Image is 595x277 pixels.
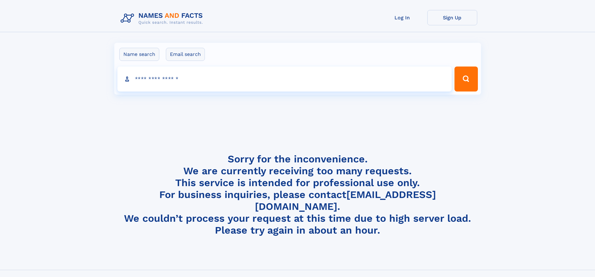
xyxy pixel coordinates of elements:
[166,48,205,61] label: Email search
[427,10,477,25] a: Sign Up
[119,48,159,61] label: Name search
[118,153,477,236] h4: Sorry for the inconvenience. We are currently receiving too many requests. This service is intend...
[255,189,436,212] a: [EMAIL_ADDRESS][DOMAIN_NAME]
[377,10,427,25] a: Log In
[118,10,208,27] img: Logo Names and Facts
[117,67,452,92] input: search input
[454,67,478,92] button: Search Button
